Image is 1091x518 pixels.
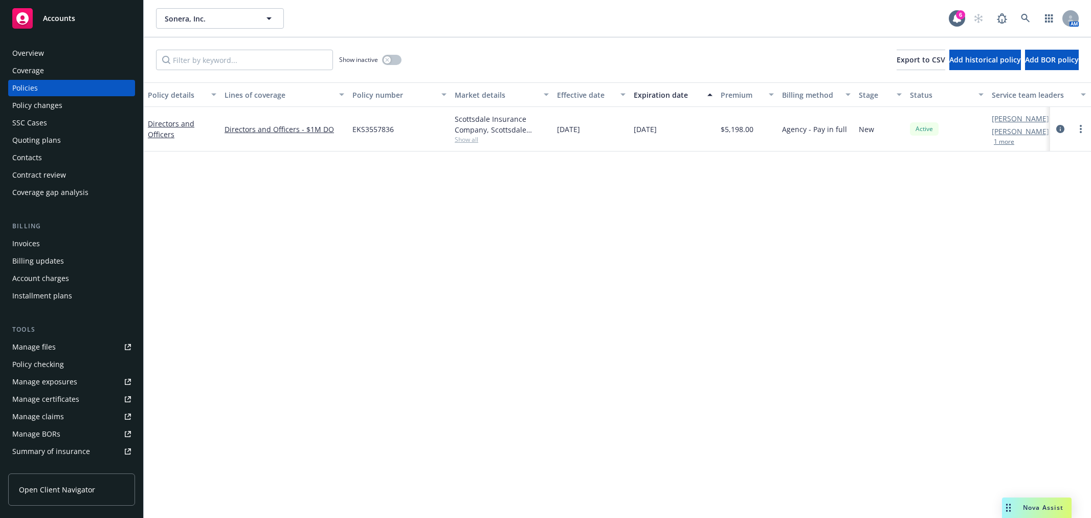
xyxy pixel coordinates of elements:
[148,119,194,139] a: Directors and Officers
[165,13,253,24] span: Sonera, Inc.
[12,426,60,442] div: Manage BORs
[906,82,988,107] button: Status
[8,132,135,148] a: Quoting plans
[859,90,890,100] div: Stage
[455,114,549,135] div: Scottsdale Insurance Company, Scottsdale Insurance Company (Nationwide), RT Specialty Insurance S...
[352,90,435,100] div: Policy number
[1002,498,1015,518] div: Drag to move
[12,62,44,79] div: Coverage
[8,62,135,79] a: Coverage
[956,10,965,19] div: 6
[12,132,61,148] div: Quoting plans
[8,235,135,252] a: Invoices
[992,126,1049,137] a: [PERSON_NAME]
[339,55,378,64] span: Show inactive
[8,115,135,131] a: SSC Cases
[8,426,135,442] a: Manage BORs
[8,45,135,61] a: Overview
[225,124,344,135] a: Directors and Officers - $1M DO
[1039,8,1059,29] a: Switch app
[1025,50,1079,70] button: Add BOR policy
[1075,123,1087,135] a: more
[8,221,135,231] div: Billing
[12,45,44,61] div: Overview
[8,408,135,425] a: Manage claims
[949,50,1021,70] button: Add historical policy
[12,167,66,183] div: Contract review
[553,82,630,107] button: Effective date
[1054,123,1066,135] a: circleInformation
[8,356,135,373] a: Policy checking
[1025,55,1079,64] span: Add BOR policy
[451,82,553,107] button: Market details
[897,50,945,70] button: Export to CSV
[8,167,135,183] a: Contract review
[8,443,135,460] a: Summary of insurance
[12,443,90,460] div: Summary of insurance
[914,124,934,134] span: Active
[220,82,348,107] button: Lines of coverage
[988,82,1090,107] button: Service team leaders
[992,90,1075,100] div: Service team leaders
[1023,503,1063,512] span: Nova Assist
[8,288,135,304] a: Installment plans
[910,90,972,100] div: Status
[43,14,75,23] span: Accounts
[12,270,69,287] div: Account charges
[12,339,56,355] div: Manage files
[12,80,38,96] div: Policies
[12,184,88,201] div: Coverage gap analysis
[859,124,874,135] span: New
[8,374,135,390] a: Manage exposures
[12,288,72,304] div: Installment plans
[12,149,42,166] div: Contacts
[8,4,135,33] a: Accounts
[12,408,64,425] div: Manage claims
[144,82,220,107] button: Policy details
[855,82,906,107] button: Stage
[8,184,135,201] a: Coverage gap analysis
[12,97,62,114] div: Policy changes
[782,124,847,135] span: Agency - Pay in full
[156,8,284,29] button: Sonera, Inc.
[8,80,135,96] a: Policies
[949,55,1021,64] span: Add historical policy
[8,325,135,335] div: Tools
[994,139,1014,145] button: 1 more
[8,97,135,114] a: Policy changes
[12,374,77,390] div: Manage exposures
[225,90,333,100] div: Lines of coverage
[352,124,394,135] span: EKS3557836
[778,82,855,107] button: Billing method
[968,8,989,29] a: Start snowing
[455,90,538,100] div: Market details
[721,124,753,135] span: $5,198.00
[1002,498,1072,518] button: Nova Assist
[12,115,47,131] div: SSC Cases
[721,90,763,100] div: Premium
[12,391,79,407] div: Manage certificates
[897,55,945,64] span: Export to CSV
[557,90,614,100] div: Effective date
[12,235,40,252] div: Invoices
[1015,8,1036,29] a: Search
[8,391,135,407] a: Manage certificates
[8,149,135,166] a: Contacts
[12,356,64,373] div: Policy checking
[634,124,657,135] span: [DATE]
[992,113,1049,124] a: [PERSON_NAME]
[557,124,580,135] span: [DATE]
[19,484,95,495] span: Open Client Navigator
[717,82,778,107] button: Premium
[348,82,451,107] button: Policy number
[148,90,205,100] div: Policy details
[630,82,717,107] button: Expiration date
[8,253,135,269] a: Billing updates
[156,50,333,70] input: Filter by keyword...
[455,135,549,144] span: Show all
[634,90,701,100] div: Expiration date
[8,339,135,355] a: Manage files
[12,253,64,269] div: Billing updates
[8,270,135,287] a: Account charges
